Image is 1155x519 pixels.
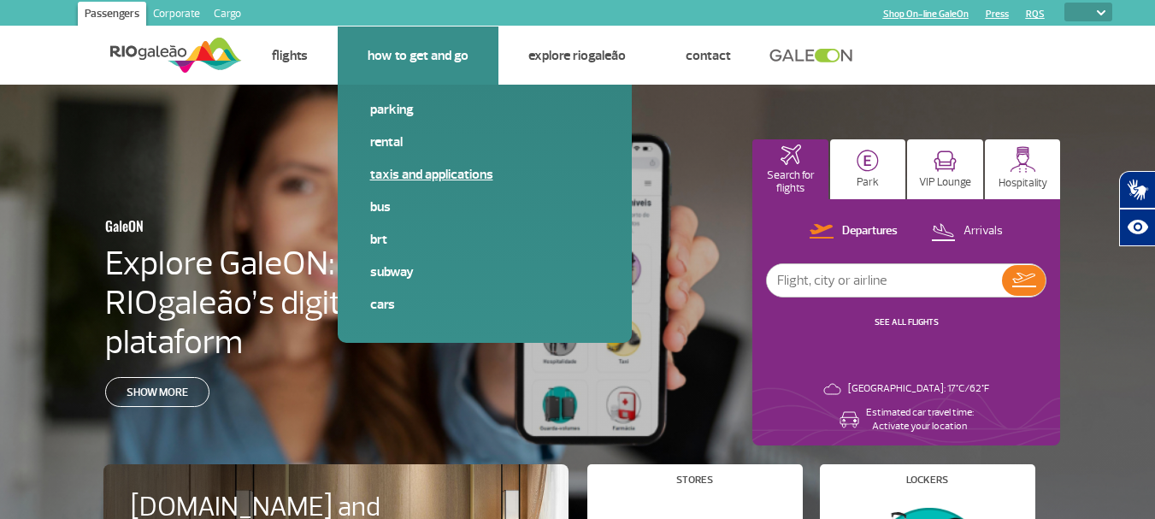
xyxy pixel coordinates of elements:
a: SEE ALL FLIGHTS [875,316,939,327]
a: Cargo [207,2,248,29]
button: Departures [804,221,903,243]
h4: Explore GaleON: RIOgaleão’s digital plataform [105,244,474,362]
a: Show more [105,377,209,407]
button: SEE ALL FLIGHTS [869,316,944,329]
img: vipRoom.svg [934,150,957,172]
p: Departures [842,223,898,239]
a: Rental [370,133,599,151]
div: Plugin de acessibilidade da Hand Talk. [1119,171,1155,246]
button: VIP Lounge [907,139,983,199]
a: Flights [272,47,308,64]
a: Bus [370,198,599,216]
input: Flight, city or airline [767,264,1002,297]
a: Subway [370,262,599,281]
button: Abrir tradutor de língua de sinais. [1119,171,1155,209]
button: Hospitality [985,139,1061,199]
a: Corporate [146,2,207,29]
a: RQS [1026,9,1045,20]
p: Arrivals [963,223,1003,239]
img: airplaneHomeActive.svg [781,144,801,165]
p: Hospitality [999,177,1047,190]
a: Parking [370,100,599,119]
a: Taxis and applications [370,165,599,184]
button: Search for flights [752,139,828,199]
h4: Stores [676,475,713,485]
img: hospitality.svg [1010,146,1036,173]
button: Park [830,139,906,199]
p: [GEOGRAPHIC_DATA]: 17°C/62°F [848,382,989,396]
button: Arrivals [926,221,1008,243]
p: VIP Lounge [919,176,971,189]
a: Shop On-line GaleOn [883,9,969,20]
a: Passengers [78,2,146,29]
a: Press [986,9,1009,20]
p: Estimated car travel time: Activate your location [866,406,974,433]
a: Cars [370,295,599,314]
p: Search for flights [761,169,820,195]
a: How to get and go [368,47,468,64]
button: Abrir recursos assistivos. [1119,209,1155,246]
a: Explore RIOgaleão [528,47,626,64]
h3: GaleON [105,208,391,244]
p: Park [857,176,879,189]
img: carParkingHome.svg [857,150,879,172]
h4: Lockers [906,475,948,485]
a: BRT [370,230,599,249]
a: Contact [686,47,731,64]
